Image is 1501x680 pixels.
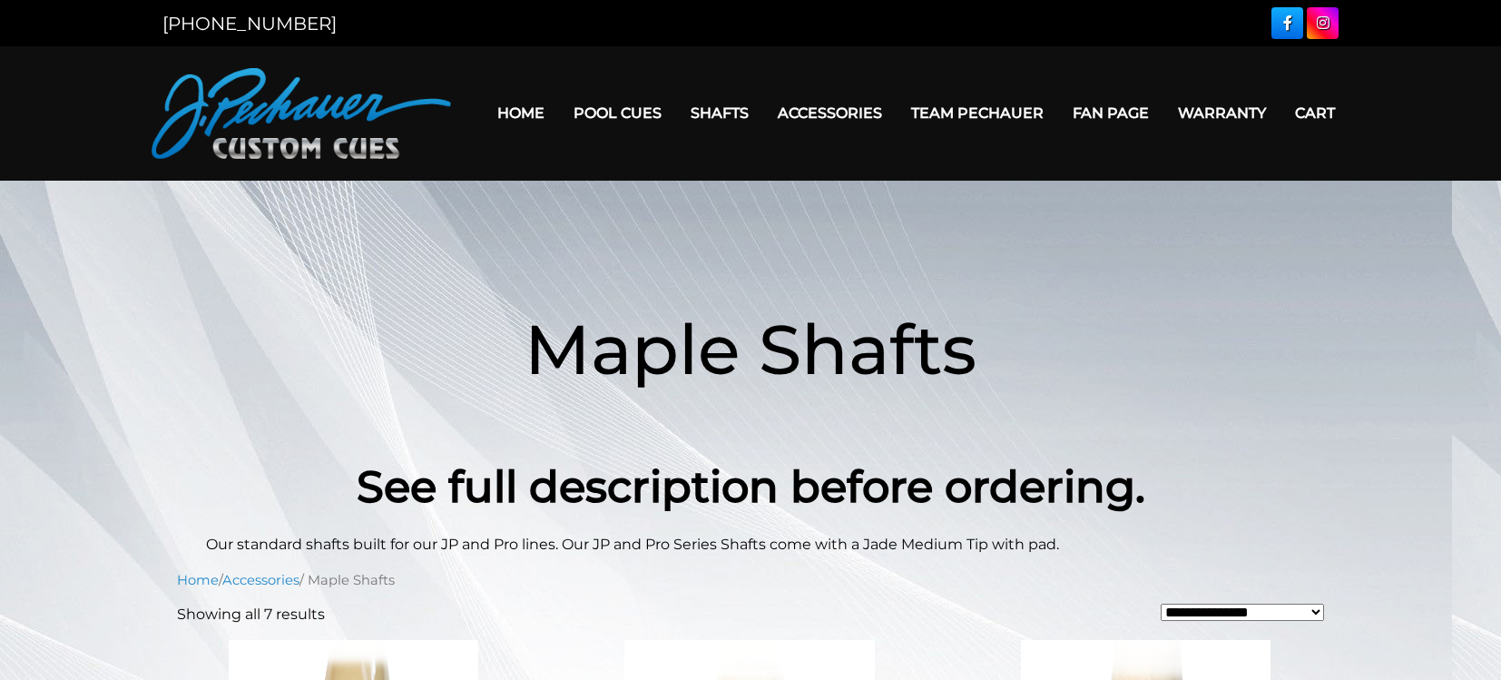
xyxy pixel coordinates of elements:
a: Team Pechauer [897,90,1058,136]
a: Accessories [222,572,299,588]
a: [PHONE_NUMBER] [162,13,337,34]
a: Accessories [763,90,897,136]
img: Pechauer Custom Cues [152,68,451,159]
p: Our standard shafts built for our JP and Pro lines. Our JP and Pro Series Shafts come with a Jade... [206,534,1295,556]
a: Pool Cues [559,90,676,136]
p: Showing all 7 results [177,604,325,626]
strong: See full description before ordering. [357,460,1145,513]
span: Maple Shafts [525,307,976,391]
a: Shafts [676,90,763,136]
a: Fan Page [1058,90,1163,136]
a: Home [177,572,219,588]
a: Cart [1280,90,1349,136]
a: Home [483,90,559,136]
a: Warranty [1163,90,1280,136]
nav: Breadcrumb [177,570,1324,590]
select: Shop order [1161,604,1324,621]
